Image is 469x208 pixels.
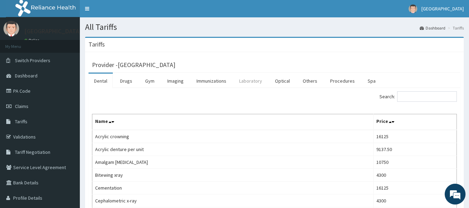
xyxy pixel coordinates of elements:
a: Others [297,74,323,88]
td: Cephalometric x-ray [92,194,374,207]
td: Acrylic denture per unit [92,143,374,156]
th: Price [373,114,457,130]
input: Search: [397,91,457,102]
span: Dashboard [15,73,37,79]
h3: Provider - [GEOGRAPHIC_DATA] [92,62,175,68]
p: [GEOGRAPHIC_DATA] [24,28,82,34]
td: 10750 [373,156,457,169]
td: 4300 [373,169,457,182]
td: 16125 [373,130,457,143]
th: Name [92,114,374,130]
a: Spa [362,74,381,88]
td: 16125 [373,182,457,194]
h1: All Tariffs [85,23,464,32]
td: 4300 [373,194,457,207]
a: Gym [140,74,160,88]
span: Claims [15,103,28,109]
span: Tariff Negotiation [15,149,50,155]
a: Dashboard [420,25,445,31]
td: Bitewing xray [92,169,374,182]
a: Laboratory [234,74,268,88]
a: Dental [89,74,113,88]
img: User Image [3,21,19,36]
a: Online [24,38,41,43]
h3: Tariffs [89,41,105,48]
a: Imaging [162,74,189,88]
td: Cementation [92,182,374,194]
span: Tariffs [15,118,27,125]
a: Immunizations [191,74,232,88]
img: User Image [409,5,417,13]
a: Optical [269,74,295,88]
td: 9137.50 [373,143,457,156]
span: Switch Providers [15,57,50,64]
li: Tariffs [446,25,464,31]
td: Amalgam [MEDICAL_DATA] [92,156,374,169]
label: Search: [379,91,457,102]
a: Drugs [115,74,138,88]
span: [GEOGRAPHIC_DATA] [421,6,464,12]
a: Procedures [325,74,360,88]
td: Acrylic crowning [92,130,374,143]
